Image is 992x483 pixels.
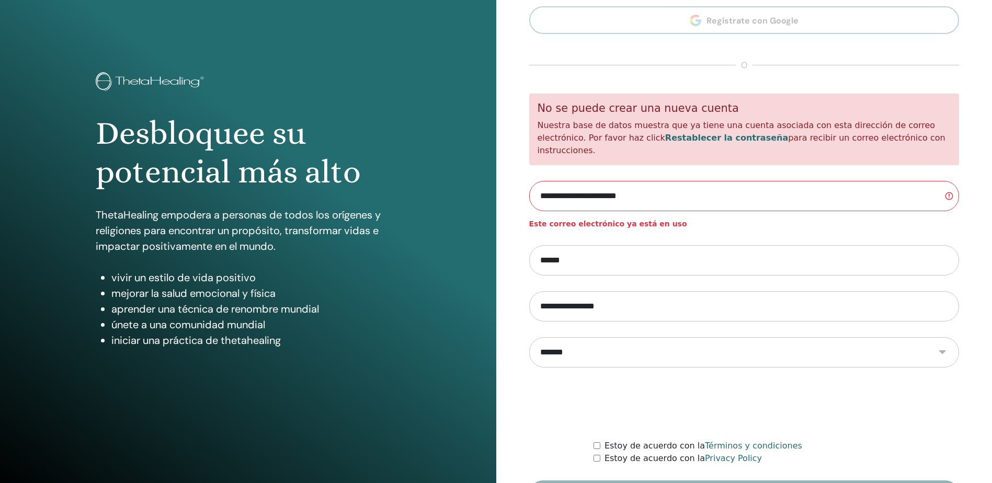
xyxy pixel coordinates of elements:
iframe: reCAPTCHA [665,383,824,424]
a: Términos y condiciones [705,441,802,451]
li: iniciar una práctica de thetahealing [111,332,400,348]
h5: No se puede crear una nueva cuenta [538,102,951,115]
label: Estoy de acuerdo con la [605,452,762,465]
li: mejorar la salud emocional y física [111,285,400,301]
h1: Desbloquee su potencial más alto [96,114,400,192]
li: vivir un estilo de vida positivo [111,270,400,285]
p: ThetaHealing empodera a personas de todos los orígenes y religiones para encontrar un propósito, ... [96,207,400,254]
a: Restablecer la contraseña [665,133,788,143]
div: Nuestra base de datos muestra que ya tiene una cuenta asociada con esta dirección de correo elect... [529,94,960,165]
li: únete a una comunidad mundial [111,317,400,332]
span: o [736,59,752,72]
strong: Este correo electrónico ya está en uso [529,220,687,228]
label: Estoy de acuerdo con la [605,440,802,452]
a: Privacy Policy [705,453,762,463]
li: aprender una técnica de renombre mundial [111,301,400,317]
